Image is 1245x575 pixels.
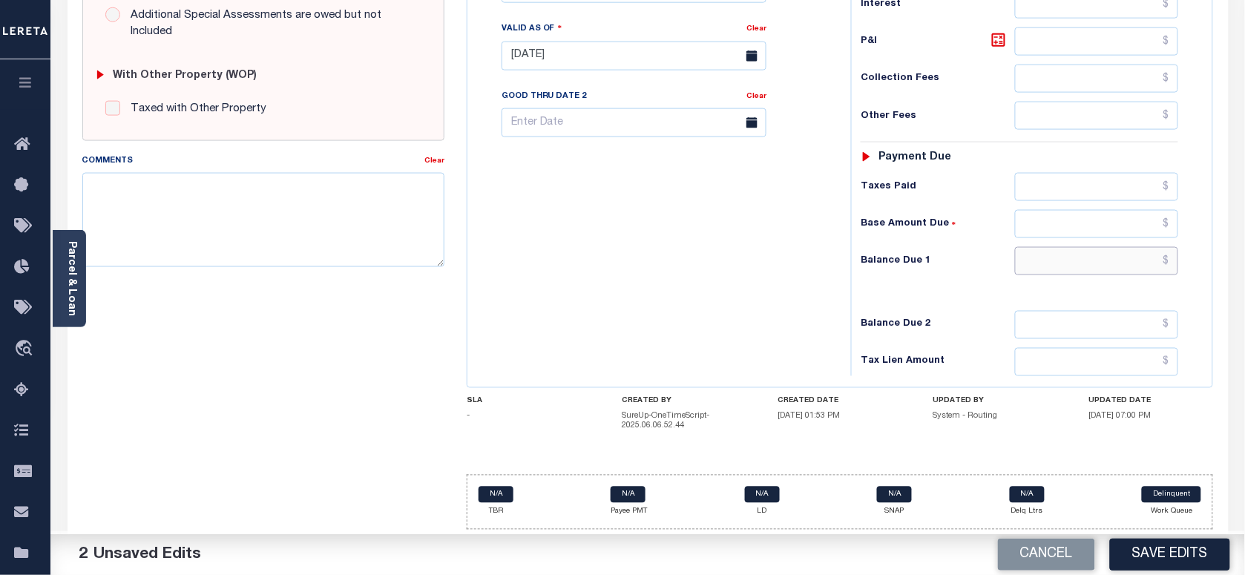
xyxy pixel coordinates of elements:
a: N/A [611,487,646,503]
i: travel_explore [14,340,38,359]
p: LD [745,507,780,518]
h5: [DATE] 07:00 PM [1089,412,1214,421]
h4: UPDATED BY [933,397,1058,406]
span: - [467,413,470,421]
h6: with Other Property (WOP) [113,70,257,82]
h5: SureUp-OneTimeScript-2025.06.06.52.44 [622,412,747,431]
a: Clear [424,157,444,165]
label: Good Thru Date 2 [502,91,587,103]
h6: Other Fees [861,111,1014,122]
h6: Balance Due 1 [861,255,1014,267]
h6: Base Amount Due [861,218,1014,230]
h4: CREATED DATE [778,397,902,406]
p: Delq Ltrs [1010,507,1045,518]
p: SNAP [877,507,912,518]
h6: Balance Due 2 [861,319,1014,331]
span: Unsaved Edits [93,547,201,562]
input: $ [1015,311,1179,339]
h5: System - Routing [933,412,1058,421]
label: Comments [82,155,134,168]
h6: Payment due [879,151,952,164]
input: Enter Date [502,108,766,137]
h4: CREATED BY [622,397,747,406]
label: Additional Special Assessments are owed but not Included [123,7,421,41]
a: N/A [745,487,780,503]
p: Payee PMT [611,507,647,518]
h4: SLA [467,397,591,406]
h5: [DATE] 01:53 PM [778,412,902,421]
input: $ [1015,210,1179,238]
a: N/A [1010,487,1045,503]
input: $ [1015,247,1179,275]
p: Work Queue [1142,507,1201,518]
a: Clear [746,93,766,100]
a: N/A [877,487,912,503]
span: 2 [79,547,88,562]
a: Clear [746,25,766,33]
a: N/A [479,487,513,503]
input: $ [1015,65,1179,93]
input: $ [1015,173,1179,201]
button: Cancel [998,539,1095,571]
button: Save Edits [1110,539,1230,571]
h6: Collection Fees [861,73,1014,85]
h6: P&I [861,31,1014,52]
p: TBR [479,507,513,518]
a: Parcel & Loan [66,241,76,316]
a: Delinquent [1142,487,1201,503]
label: Valid as Of [502,22,562,36]
h6: Taxes Paid [861,181,1014,193]
h6: Tax Lien Amount [861,356,1014,368]
input: Enter Date [502,42,766,70]
input: $ [1015,348,1179,376]
input: $ [1015,27,1179,56]
input: $ [1015,102,1179,130]
label: Taxed with Other Property [123,101,266,118]
h4: UPDATED DATE [1089,397,1214,406]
